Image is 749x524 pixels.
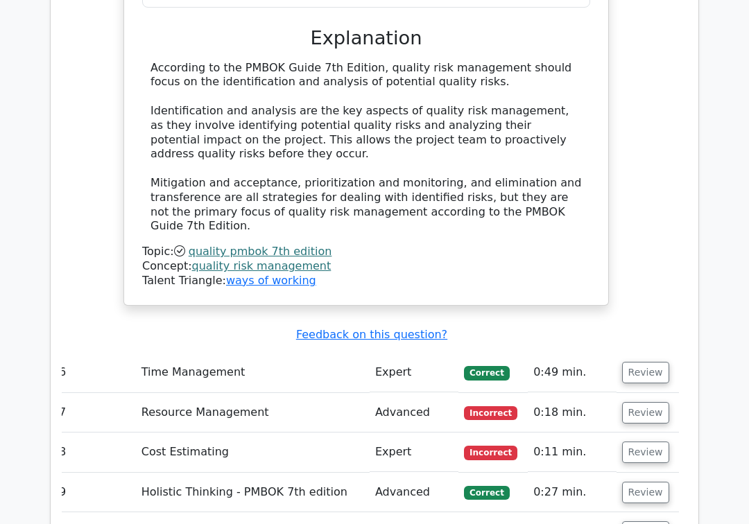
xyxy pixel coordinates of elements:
[142,259,590,274] div: Concept:
[53,353,136,392] td: 6
[142,245,590,259] div: Topic:
[622,402,669,423] button: Review
[528,393,616,433] td: 0:18 min.
[150,61,582,234] div: According to the PMBOK Guide 7th Edition, quality risk management should focus on the identificat...
[528,473,616,512] td: 0:27 min.
[226,274,316,287] a: ways of working
[464,446,517,460] span: Incorrect
[53,473,136,512] td: 9
[528,353,616,392] td: 0:49 min.
[136,433,370,472] td: Cost Estimating
[464,406,517,420] span: Incorrect
[296,328,447,341] a: Feedback on this question?
[370,473,458,512] td: Advanced
[528,433,616,472] td: 0:11 min.
[622,482,669,503] button: Review
[189,245,332,258] a: quality pmbok 7th edition
[622,442,669,463] button: Review
[622,362,669,383] button: Review
[464,486,509,500] span: Correct
[136,473,370,512] td: Holistic Thinking - PMBOK 7th edition
[370,393,458,433] td: Advanced
[136,353,370,392] td: Time Management
[142,245,590,288] div: Talent Triangle:
[370,353,458,392] td: Expert
[136,393,370,433] td: Resource Management
[150,27,582,50] h3: Explanation
[192,259,332,272] a: quality risk management
[464,366,509,380] span: Correct
[370,433,458,472] td: Expert
[53,433,136,472] td: 8
[53,393,136,433] td: 7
